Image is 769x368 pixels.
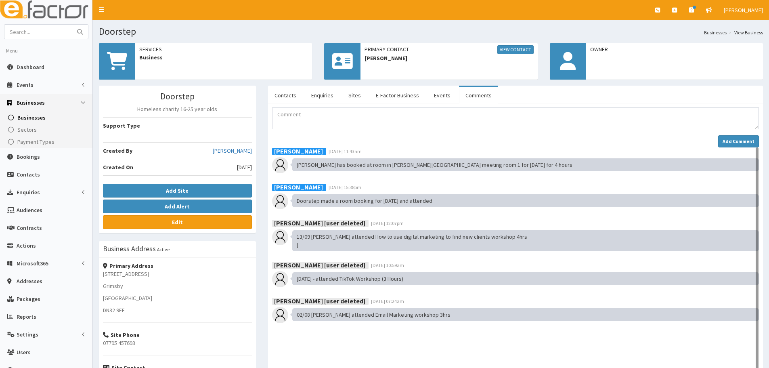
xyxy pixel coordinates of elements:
b: Edit [172,219,183,226]
a: Businesses [704,29,727,36]
span: [PERSON_NAME] [365,54,533,62]
a: Events [427,87,457,104]
input: Search... [4,25,72,39]
span: [DATE] 07:24am [371,298,404,304]
span: Users [17,349,31,356]
h1: Doorstep [99,26,763,37]
span: [DATE] 15:38pm [329,184,361,190]
a: [PERSON_NAME] [213,147,252,155]
a: Comments [459,87,498,104]
a: Sectors [2,124,92,136]
strong: Add Comment [723,138,754,144]
span: [DATE] 10:59am [371,262,404,268]
div: 13/09 [PERSON_NAME] attended How to use digital marketing to find new clients workshop 4hrs ] [292,230,759,251]
span: [DATE] [237,163,252,171]
span: Dashboard [17,63,44,71]
a: Contacts [268,87,303,104]
span: Microsoft365 [17,260,48,267]
span: Business [139,53,308,61]
span: Owner [590,45,759,53]
p: [GEOGRAPHIC_DATA] [103,294,252,302]
p: [STREET_ADDRESS] [103,270,252,278]
p: DN32 9EE [103,306,252,314]
span: Businesses [17,99,45,106]
span: Addresses [17,278,42,285]
h3: Doorstep [103,92,252,101]
span: Payment Types [17,138,54,145]
div: 02/08 [PERSON_NAME] attended Email Marketing workshop 3hrs [292,308,759,321]
span: [DATE] 12:07pm [371,220,404,226]
span: Contacts [17,171,40,178]
b: [PERSON_NAME] [user deleted] [274,261,365,269]
a: Businesses [2,111,92,124]
b: Created By [103,147,132,154]
b: [PERSON_NAME] [user deleted] [274,297,365,305]
span: Primary Contact [365,45,533,54]
div: Doorstep made a room booking for [DATE] and attended [292,194,759,207]
span: Reports [17,313,36,320]
p: Grimsby [103,282,252,290]
a: Edit [103,215,252,229]
b: Add Alert [165,203,190,210]
b: [PERSON_NAME] [274,147,323,155]
span: Actions [17,242,36,249]
span: Bookings [17,153,40,160]
span: Settings [17,331,38,338]
button: Add Alert [103,200,252,213]
span: Businesses [17,114,46,121]
a: Payment Types [2,136,92,148]
p: 07795 457693 [103,339,252,347]
b: [PERSON_NAME] [274,183,323,191]
span: Packages [17,295,40,303]
span: [PERSON_NAME] [724,6,763,14]
strong: Site Phone [103,331,140,339]
span: Enquiries [17,189,40,196]
span: Sectors [17,126,37,133]
p: Homeless charity 16-25 year olds [103,105,252,113]
div: [DATE] - attended TikTok Workshop (3 Hours) [292,272,759,285]
h3: Business Address [103,245,156,252]
button: Add Comment [718,135,759,147]
li: View Business [727,29,763,36]
b: Created On [103,164,133,171]
span: Contracts [17,224,42,231]
span: Events [17,81,34,88]
small: Active [157,246,170,252]
b: Add Site [166,187,189,194]
a: Enquiries [305,87,340,104]
span: [DATE] 11:43am [329,148,362,154]
b: [PERSON_NAME] [user deleted] [274,219,365,227]
a: Sites [342,87,367,104]
div: [PERSON_NAME] has booked at room in [PERSON_NAME][GEOGRAPHIC_DATA] meeting room 1 for [DATE] for ... [292,158,759,171]
b: Support Type [103,122,140,129]
textarea: Comment [272,107,759,129]
span: Services [139,45,308,53]
span: Audiences [17,206,42,214]
strong: Primary Address [103,262,153,269]
a: E-Factor Business [369,87,425,104]
a: View Contact [497,45,534,54]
